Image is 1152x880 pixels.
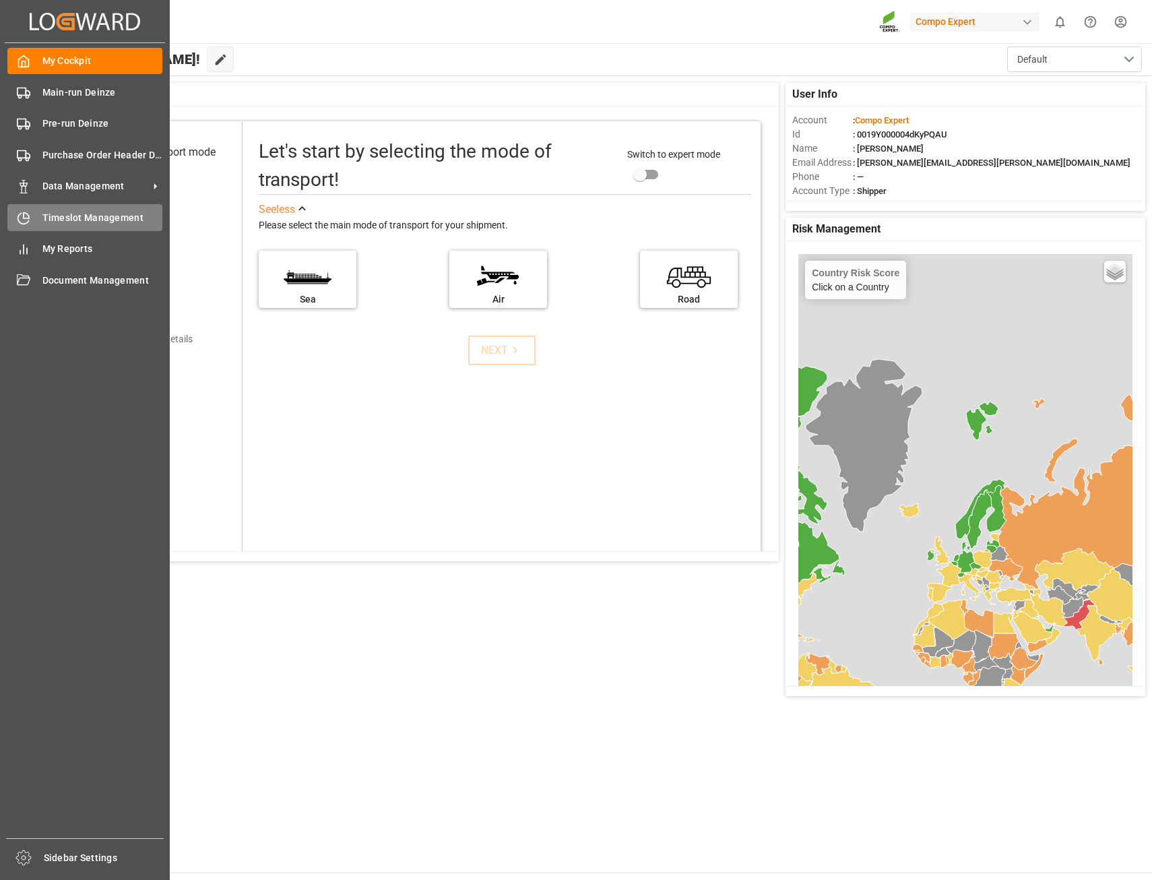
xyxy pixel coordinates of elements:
span: Sidebar Settings [44,851,164,865]
a: My Cockpit [7,48,162,74]
span: Timeslot Management [42,211,163,225]
div: Compo Expert [910,12,1039,32]
span: Id [792,127,853,142]
span: Name [792,142,853,156]
button: NEXT [468,336,536,365]
div: Please select the main mode of transport for your shipment. [259,218,751,234]
span: : [PERSON_NAME] [853,144,924,154]
div: Road [647,292,731,307]
span: Risk Management [792,221,881,237]
span: Phone [792,170,853,184]
button: Compo Expert [910,9,1045,34]
span: User Info [792,86,837,102]
span: My Cockpit [42,54,163,68]
span: : 0019Y000004dKyPQAU [853,129,947,139]
div: Sea [265,292,350,307]
span: : [853,115,909,125]
img: Screenshot%202023-09-29%20at%2010.02.21.png_1712312052.png [879,10,901,34]
span: Account [792,113,853,127]
div: Click on a Country [812,268,899,292]
span: : Shipper [853,186,887,196]
span: Account Type [792,184,853,198]
span: My Reports [42,242,163,256]
a: Timeslot Management [7,204,162,230]
a: Layers [1104,261,1126,282]
span: Default [1017,53,1048,67]
span: Compo Expert [855,115,909,125]
span: Purchase Order Header Deinze [42,148,163,162]
button: open menu [1007,46,1142,72]
div: Select transport mode [111,144,216,160]
a: Purchase Order Header Deinze [7,142,162,168]
div: Let's start by selecting the mode of transport! [259,137,614,194]
span: : [PERSON_NAME][EMAIL_ADDRESS][PERSON_NAME][DOMAIN_NAME] [853,158,1130,168]
span: Email Address [792,156,853,170]
div: See less [259,201,295,218]
button: show 0 new notifications [1045,7,1075,37]
div: Air [456,292,540,307]
a: Main-run Deinze [7,79,162,105]
span: Switch to expert mode [627,149,720,160]
span: : — [853,172,864,182]
a: Pre-run Deinze [7,111,162,137]
h4: Country Risk Score [812,268,899,278]
span: Pre-run Deinze [42,117,163,131]
div: NEXT [481,342,522,358]
span: Main-run Deinze [42,86,163,100]
button: Help Center [1075,7,1106,37]
span: Data Management [42,179,149,193]
span: Document Management [42,274,163,288]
